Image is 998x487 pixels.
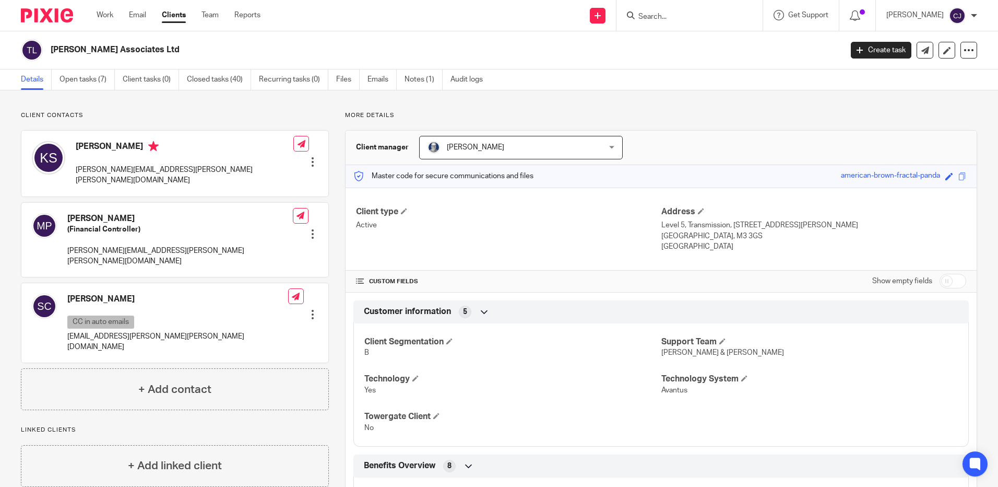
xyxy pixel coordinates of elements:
[129,10,146,20] a: Email
[259,69,328,90] a: Recurring tasks (0)
[21,8,73,22] img: Pixie
[21,111,329,120] p: Client contacts
[148,141,159,152] i: Primary
[51,44,678,55] h2: [PERSON_NAME] Associates Ltd
[364,337,661,347] h4: Client Segmentation
[21,39,43,61] img: svg%3E
[427,141,440,154] img: renny%20cropped.jpg
[661,387,687,394] span: Avantus
[123,69,179,90] a: Client tasks (0)
[364,349,369,356] span: B
[356,206,661,217] h4: Client type
[364,387,376,394] span: Yes
[97,10,113,20] a: Work
[201,10,219,20] a: Team
[345,111,977,120] p: More details
[336,69,360,90] a: Files
[851,42,911,59] a: Create task
[60,69,115,90] a: Open tasks (7)
[872,276,932,286] label: Show empty fields
[661,220,966,230] p: Level 5, Transmission, [STREET_ADDRESS][PERSON_NAME]
[447,144,504,151] span: [PERSON_NAME]
[67,316,134,329] p: CC in auto emails
[661,349,784,356] span: [PERSON_NAME] & [PERSON_NAME]
[661,241,966,252] p: [GEOGRAPHIC_DATA]
[364,460,435,471] span: Benefits Overview
[67,331,288,353] p: [EMAIL_ADDRESS][PERSON_NAME][PERSON_NAME][DOMAIN_NAME]
[76,141,293,154] h4: [PERSON_NAME]
[32,213,57,238] img: svg%3E
[353,171,533,181] p: Master code for secure communications and files
[463,307,467,317] span: 5
[162,10,186,20] a: Clients
[364,411,661,422] h4: Towergate Client
[949,7,966,24] img: svg%3E
[21,426,329,434] p: Linked clients
[841,170,940,182] div: american-brown-fractal-panda
[405,69,443,90] a: Notes (1)
[67,213,293,224] h4: [PERSON_NAME]
[76,165,293,186] p: [PERSON_NAME][EMAIL_ADDRESS][PERSON_NAME][PERSON_NAME][DOMAIN_NAME]
[364,306,451,317] span: Customer information
[637,13,731,22] input: Search
[21,69,52,90] a: Details
[661,231,966,241] p: [GEOGRAPHIC_DATA], M3 3GS
[356,220,661,230] p: Active
[367,69,397,90] a: Emails
[661,206,966,217] h4: Address
[128,458,222,474] h4: + Add linked client
[356,277,661,286] h4: CUSTOM FIELDS
[67,224,293,235] h5: (Financial Controller)
[32,294,57,319] img: svg%3E
[32,141,65,175] img: svg%3E
[788,11,828,19] span: Get Support
[356,142,409,153] h3: Client manager
[67,294,288,305] h4: [PERSON_NAME]
[138,381,211,398] h4: + Add contact
[447,461,452,471] span: 8
[234,10,260,20] a: Reports
[67,246,293,267] p: [PERSON_NAME][EMAIL_ADDRESS][PERSON_NAME][PERSON_NAME][DOMAIN_NAME]
[364,424,374,432] span: No
[886,10,944,20] p: [PERSON_NAME]
[187,69,251,90] a: Closed tasks (40)
[661,337,958,347] h4: Support Team
[450,69,491,90] a: Audit logs
[661,374,958,385] h4: Technology System
[364,374,661,385] h4: Technology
